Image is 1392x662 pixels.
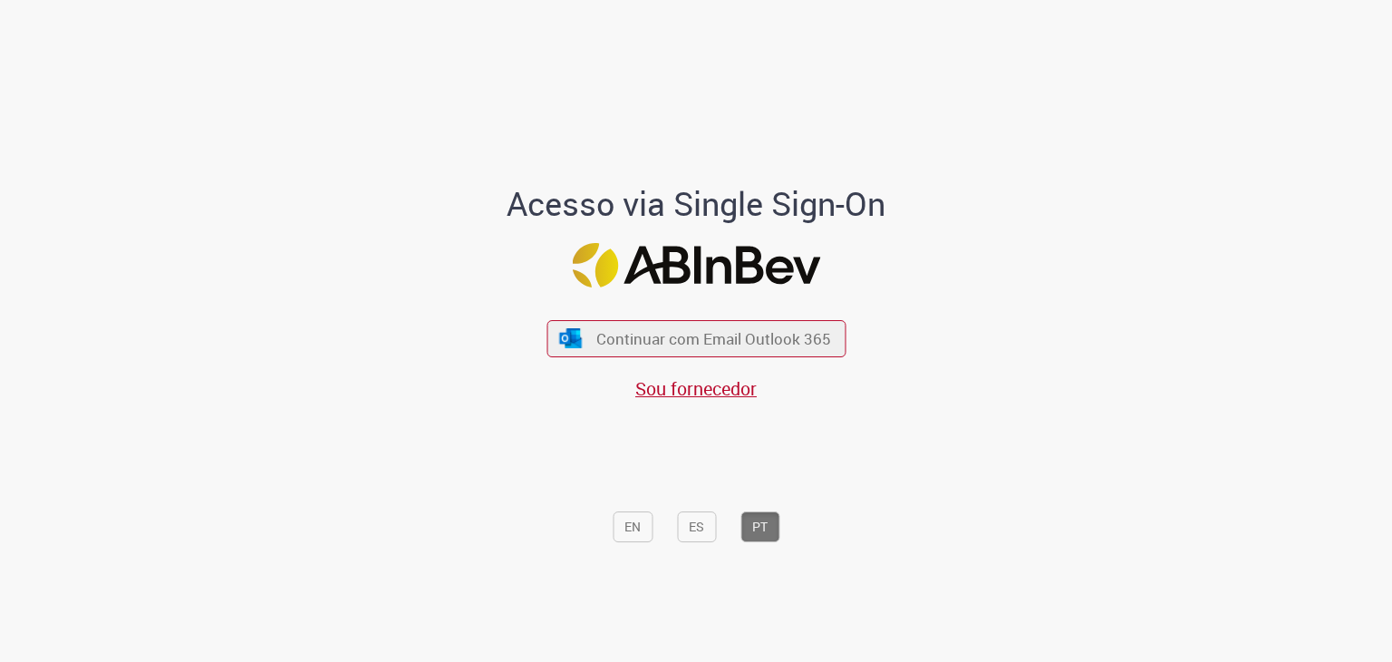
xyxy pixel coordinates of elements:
[677,511,716,542] button: ES
[546,320,846,357] button: ícone Azure/Microsoft 360 Continuar com Email Outlook 365
[558,329,584,348] img: ícone Azure/Microsoft 360
[635,376,757,401] a: Sou fornecedor
[572,243,820,287] img: Logo ABInBev
[740,511,779,542] button: PT
[445,186,948,222] h1: Acesso via Single Sign-On
[613,511,652,542] button: EN
[596,328,831,349] span: Continuar com Email Outlook 365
